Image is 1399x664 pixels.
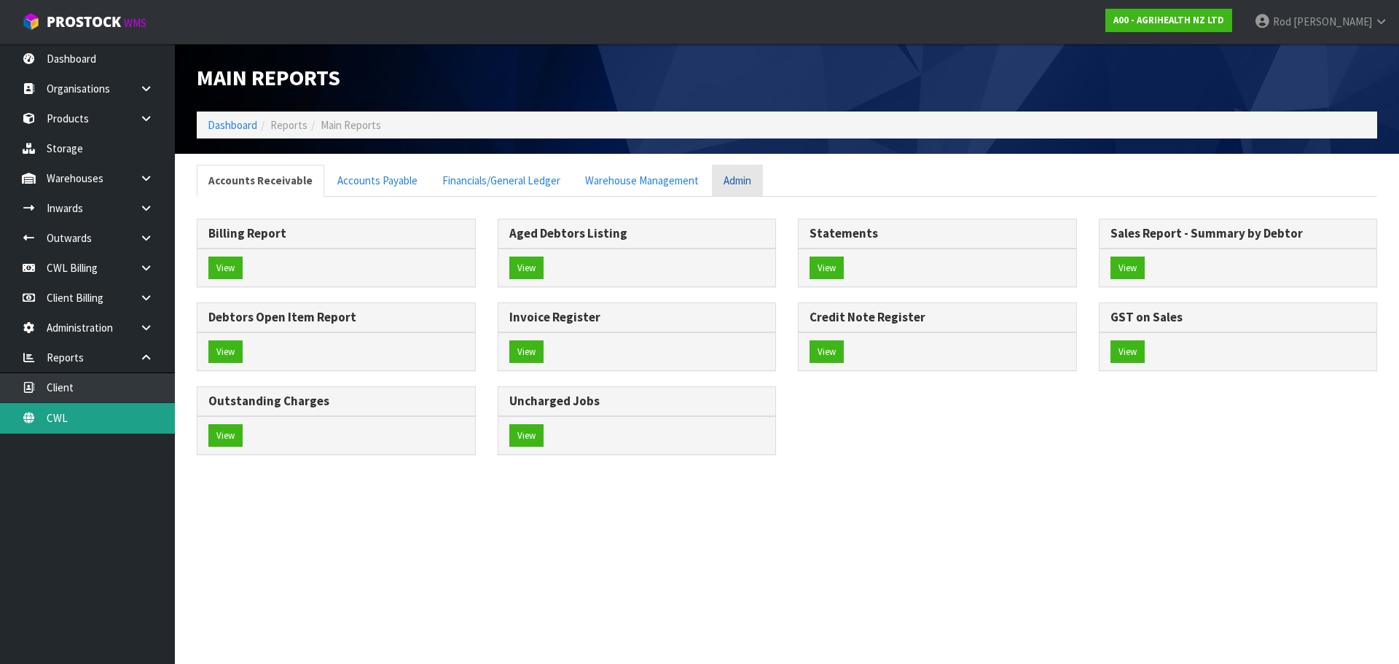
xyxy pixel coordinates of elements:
h3: Aged Debtors Listing [509,227,765,241]
h3: Outstanding Charges [208,394,464,408]
a: Financials/General Ledger [431,165,572,196]
small: WMS [124,16,146,30]
a: View [208,257,243,280]
h3: Uncharged Jobs [509,394,765,408]
h3: Debtors Open Item Report [208,310,464,324]
h3: Invoice Register [509,310,765,324]
button: View [208,424,243,448]
h3: GST on Sales [1110,310,1366,324]
a: Accounts Receivable [197,165,324,196]
h3: Credit Note Register [810,310,1065,324]
button: View [509,424,544,448]
span: ProStock [47,12,121,31]
button: View [509,340,544,364]
button: View [810,257,844,280]
h3: Statements [810,227,1065,241]
button: View [810,340,844,364]
span: Rod [1273,15,1291,28]
span: [PERSON_NAME] [1293,15,1372,28]
button: View [208,340,243,364]
h3: Sales Report - Summary by Debtor [1110,227,1366,241]
span: Reports [270,118,307,132]
span: Main Reports [197,63,340,91]
h3: Billing Report [208,227,464,241]
a: Accounts Payable [326,165,429,196]
a: Warehouse Management [573,165,710,196]
a: A00 - AGRIHEALTH NZ LTD [1105,9,1232,32]
a: Dashboard [208,118,257,132]
strong: A00 - AGRIHEALTH NZ LTD [1113,14,1224,26]
img: cube-alt.png [22,12,40,31]
button: View [1110,257,1145,280]
button: View [509,257,544,280]
a: Admin [712,165,763,196]
span: Main Reports [321,118,381,132]
button: View [1110,340,1145,364]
